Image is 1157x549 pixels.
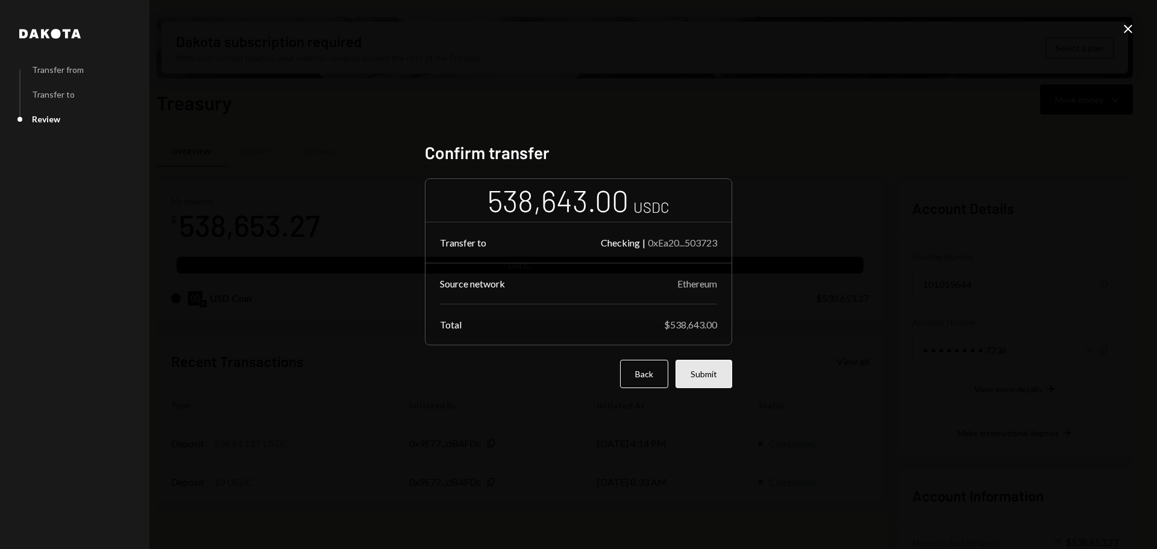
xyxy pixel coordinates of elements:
div: Transfer to [440,237,486,248]
div: Total [440,319,462,330]
div: 538,643.00 [488,181,629,219]
div: 0xEa20...503723 [648,237,717,248]
button: Submit [676,360,732,388]
div: Transfer to [32,89,75,99]
div: | [642,237,645,248]
h2: Confirm transfer [425,141,732,165]
div: USDC [633,197,669,217]
div: Transfer from [32,64,84,75]
div: Source network [440,278,505,289]
div: $538,643.00 [664,319,717,330]
div: Ethereum [677,278,717,289]
button: Back [620,360,668,388]
div: Review [32,114,60,124]
div: Checking [601,237,640,248]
